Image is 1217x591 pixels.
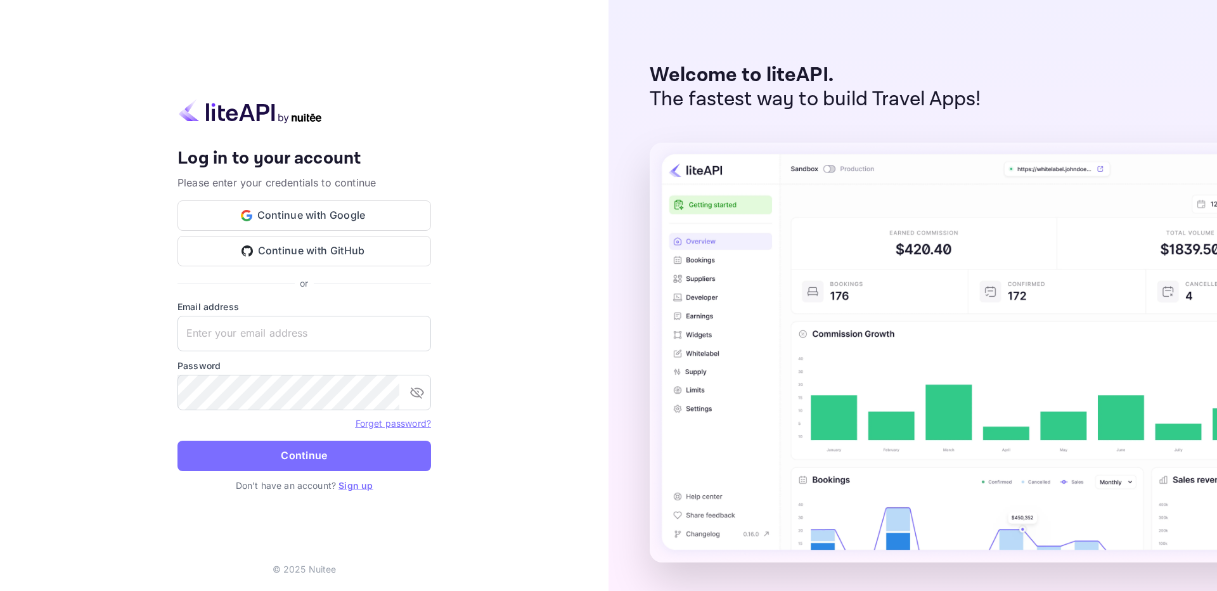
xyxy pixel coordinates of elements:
[177,236,431,266] button: Continue with GitHub
[177,200,431,231] button: Continue with Google
[356,418,431,429] a: Forget password?
[177,441,431,471] button: Continue
[177,316,431,351] input: Enter your email address
[177,300,431,313] label: Email address
[300,276,308,290] p: or
[404,380,430,405] button: toggle password visibility
[177,175,431,190] p: Please enter your credentials to continue
[338,480,373,491] a: Sign up
[177,479,431,492] p: Don't have an account?
[650,63,981,88] p: Welcome to liteAPI.
[356,417,431,429] a: Forget password?
[177,148,431,170] h4: Log in to your account
[177,359,431,372] label: Password
[273,562,337,576] p: © 2025 Nuitee
[650,88,981,112] p: The fastest way to build Travel Apps!
[177,99,323,124] img: liteapi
